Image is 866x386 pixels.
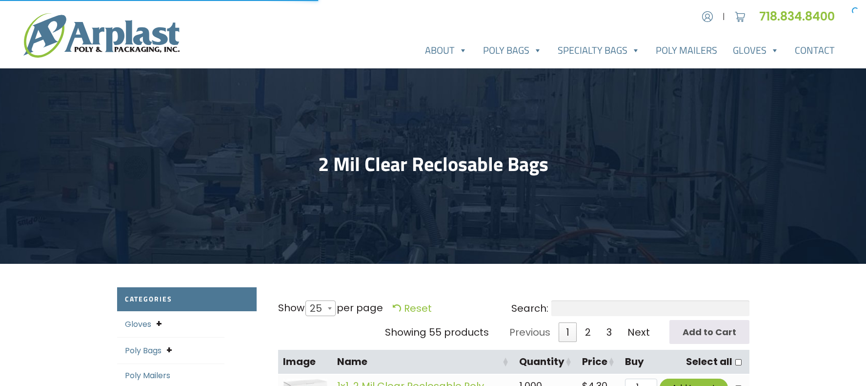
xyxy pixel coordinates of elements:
[669,320,749,344] input: Add to Cart
[278,300,383,317] label: Show per page
[385,325,489,340] div: Showing 55 products
[559,322,577,342] a: 1
[551,300,749,316] input: Search:
[475,41,550,60] a: Poly Bags
[117,152,749,176] h1: 2 Mil Clear Reclosable Bags
[305,300,336,316] span: 25
[511,300,749,316] label: Search:
[393,301,432,315] a: Reset
[648,41,725,60] a: Poly Mailers
[723,11,725,22] span: |
[125,319,151,330] a: Gloves
[550,41,648,60] a: Specialty Bags
[759,8,843,24] a: 718.834.8400
[306,297,332,320] span: 25
[125,370,170,381] a: Poly Mailers
[125,345,161,356] a: Poly Bags
[502,322,558,342] a: Previous
[578,322,598,342] a: 2
[725,41,787,60] a: Gloves
[117,287,257,311] h2: Categories
[787,41,843,60] a: Contact
[417,41,475,60] a: About
[23,13,180,58] img: logo
[620,322,657,342] a: Next
[599,322,619,342] a: 3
